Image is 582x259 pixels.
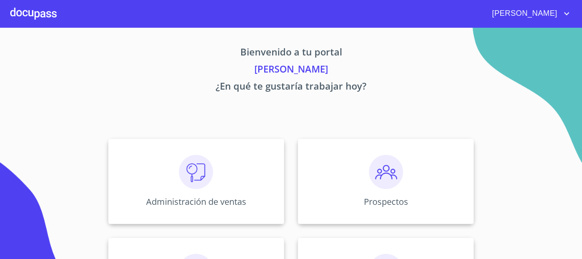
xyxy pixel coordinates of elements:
[29,62,553,79] p: [PERSON_NAME]
[29,79,553,96] p: ¿En qué te gustaría trabajar hoy?
[29,45,553,62] p: Bienvenido a tu portal
[486,7,562,20] span: [PERSON_NAME]
[369,155,403,189] img: prospectos.png
[146,196,246,207] p: Administración de ventas
[486,7,572,20] button: account of current user
[364,196,408,207] p: Prospectos
[179,155,213,189] img: consulta.png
